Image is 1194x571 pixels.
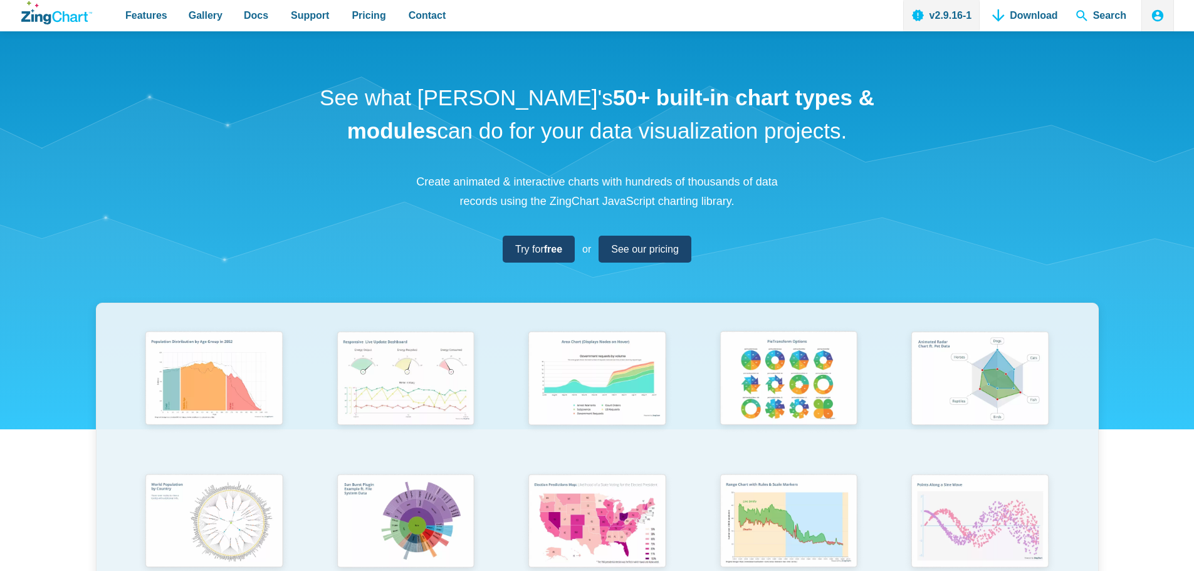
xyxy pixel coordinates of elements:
[693,325,884,468] a: Pie Transform Options
[544,244,562,254] strong: free
[409,172,785,211] p: Create animated & interactive charts with hundreds of thousands of data records using the ZingCha...
[611,241,679,258] span: See our pricing
[903,325,1056,434] img: Animated Radar Chart ft. Pet Data
[884,325,1076,468] a: Animated Radar Chart ft. Pet Data
[520,325,673,434] img: Area Chart (Displays Nodes on Hover)
[352,7,385,24] span: Pricing
[409,7,446,24] span: Contact
[137,325,290,434] img: Population Distribution by Age Group in 2052
[599,236,691,263] a: See our pricing
[244,7,268,24] span: Docs
[118,325,310,468] a: Population Distribution by Age Group in 2052
[501,325,693,468] a: Area Chart (Displays Nodes on Hover)
[329,325,482,434] img: Responsive Live Update Dashboard
[503,236,575,263] a: Try forfree
[315,81,879,147] h1: See what [PERSON_NAME]'s can do for your data visualization projects.
[515,241,562,258] span: Try for
[310,325,501,468] a: Responsive Live Update Dashboard
[347,85,874,143] strong: 50+ built-in chart types & modules
[125,7,167,24] span: Features
[582,241,591,258] span: or
[712,325,865,434] img: Pie Transform Options
[21,1,92,24] a: ZingChart Logo. Click to return to the homepage
[291,7,329,24] span: Support
[189,7,223,24] span: Gallery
